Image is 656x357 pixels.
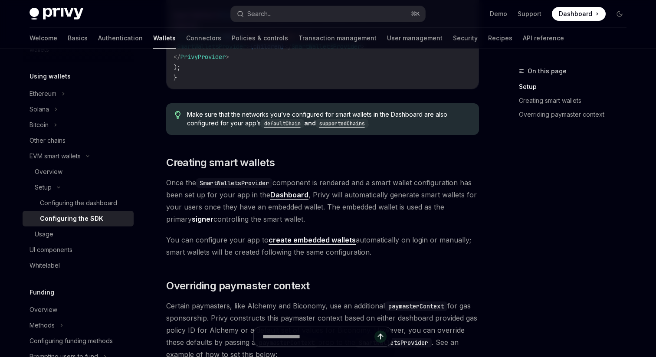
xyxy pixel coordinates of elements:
h5: Using wallets [30,71,71,82]
a: Creating smart wallets [519,94,633,108]
a: Connectors [186,28,221,49]
a: Wallets [153,28,176,49]
a: API reference [523,28,564,49]
span: > [226,53,229,61]
span: You can configure your app to automatically on login or manually; smart wallets will be created f... [166,234,479,258]
a: Overview [23,164,134,180]
a: Overriding paymaster context [519,108,633,121]
a: create embedded wallets [269,236,356,245]
div: Other chains [30,135,66,146]
div: Bitcoin [30,120,49,130]
a: Policies & controls [232,28,288,49]
span: </ [174,53,180,61]
code: SmartWalletsProvider [196,178,272,188]
span: ); [174,63,180,71]
a: Whitelabel [23,258,134,273]
strong: signer [192,215,213,223]
a: Welcome [30,28,57,49]
img: dark logo [30,8,83,20]
a: Support [518,10,541,18]
a: Setup [519,80,633,94]
a: Other chains [23,133,134,148]
svg: Tip [175,111,181,119]
code: paymasterContext [385,301,447,311]
span: } [174,74,177,82]
div: Solana [30,104,49,115]
span: On this page [528,66,567,76]
div: Methods [30,320,55,331]
div: Overview [30,305,57,315]
div: Usage [35,229,53,239]
button: Toggle dark mode [613,7,626,21]
a: Security [453,28,478,49]
a: Dashboard [270,190,308,200]
a: Recipes [488,28,512,49]
span: Once the component is rendered and a smart wallet configuration has been set up for your app in t... [166,177,479,225]
a: User management [387,28,443,49]
a: UI components [23,242,134,258]
span: Creating smart wallets [166,156,275,170]
span: Make sure that the networks you’ve configured for smart wallets in the Dashboard are also configu... [187,110,470,128]
a: defaultChainandsupportedChains [261,119,368,127]
a: Usage [23,226,134,242]
div: Overview [35,167,62,177]
button: Send message [374,331,387,343]
span: Dashboard [559,10,592,18]
a: Authentication [98,28,143,49]
div: Whitelabel [30,260,60,271]
a: Configuring funding methods [23,333,134,349]
div: Configuring the dashboard [40,198,117,208]
div: UI components [30,245,72,255]
div: EVM smart wallets [30,151,81,161]
span: ⌘ K [411,10,420,17]
span: PrivyProvider [180,53,226,61]
span: Overriding paymaster context [166,279,309,293]
a: Configuring the dashboard [23,195,134,211]
a: Dashboard [552,7,606,21]
div: Ethereum [30,88,56,99]
div: Search... [247,9,272,19]
div: Setup [35,182,52,193]
a: Transaction management [298,28,377,49]
a: Overview [23,302,134,318]
div: Configuring funding methods [30,336,113,346]
h5: Funding [30,287,54,298]
div: Configuring the SDK [40,213,103,224]
button: Search...⌘K [231,6,425,22]
code: defaultChain [261,119,304,128]
a: Basics [68,28,88,49]
a: Configuring the SDK [23,211,134,226]
a: Demo [490,10,507,18]
code: supportedChains [316,119,368,128]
